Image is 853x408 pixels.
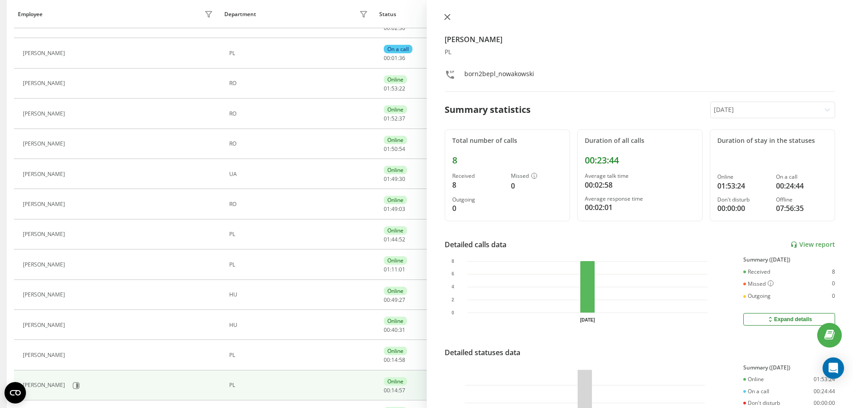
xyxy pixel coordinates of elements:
span: 30 [399,175,405,183]
text: 6 [451,272,454,277]
span: 53 [391,85,398,92]
div: : : [384,55,405,61]
div: Online [717,174,769,180]
div: On a call [776,174,827,180]
div: Online [384,75,407,84]
div: 00:23:44 [585,155,695,166]
span: 52 [391,115,398,122]
div: 00:02:58 [585,180,695,190]
div: Received [452,173,504,179]
span: 36 [399,54,405,62]
div: born2bepl_nowakowski [464,69,534,82]
div: [PERSON_NAME] [23,322,67,328]
span: 01 [384,266,390,273]
div: Summary ([DATE]) [743,257,835,263]
div: Online [384,377,407,386]
div: : : [384,206,405,212]
div: [PERSON_NAME] [23,201,67,207]
div: PL [229,352,370,358]
div: 8 [452,155,562,166]
div: : : [384,146,405,152]
div: Duration of all calls [585,137,695,145]
div: Open Intercom Messenger [823,357,844,379]
div: : : [384,297,405,303]
div: PL [229,382,370,388]
div: Online [384,317,407,325]
span: 27 [399,296,405,304]
div: 00:00:00 [717,203,769,214]
div: Online [384,256,407,265]
text: 4 [451,284,454,289]
span: 03 [399,205,405,213]
span: 22 [399,85,405,92]
div: : : [384,236,405,243]
span: 52 [399,236,405,243]
div: Online [384,196,407,204]
span: 00 [384,356,390,364]
a: View report [790,241,835,249]
span: 01 [384,175,390,183]
div: RO [229,201,370,207]
div: Online [384,347,407,355]
div: Total number of calls [452,137,562,145]
div: Employee [18,11,43,17]
text: [DATE] [580,318,595,322]
span: 01 [384,205,390,213]
div: [PERSON_NAME] [23,111,67,117]
div: Summary ([DATE]) [743,365,835,371]
div: [PERSON_NAME] [23,231,67,237]
span: 49 [391,175,398,183]
span: 01 [384,236,390,243]
span: 00 [384,296,390,304]
div: Don't disturb [717,197,769,203]
div: [PERSON_NAME] [23,171,67,177]
span: 14 [391,356,398,364]
div: HU [229,322,370,328]
div: Outgoing [743,293,771,299]
div: HU [229,292,370,298]
button: Expand details [743,313,835,326]
div: Online [743,376,764,382]
div: Missed [743,280,774,288]
div: Offline [776,197,827,203]
div: UA [229,171,370,177]
span: 50 [391,145,398,153]
div: Duration of stay in the statuses [717,137,827,145]
div: Outgoing [452,197,504,203]
div: Online [384,136,407,144]
div: Don't disturb [743,400,780,406]
span: 37 [399,115,405,122]
div: 8 [832,269,835,275]
div: 0 [832,280,835,288]
div: Online [384,105,407,114]
span: 49 [391,296,398,304]
div: On a call [384,45,412,53]
div: Summary statistics [445,103,531,116]
span: 14 [391,387,398,394]
div: [PERSON_NAME] [23,382,67,388]
div: 07:56:35 [776,203,827,214]
span: 11 [391,266,398,273]
div: [PERSON_NAME] [23,292,67,298]
div: Status [379,11,396,17]
div: PL [229,50,370,56]
div: RO [229,111,370,117]
div: PL [229,231,370,237]
div: [PERSON_NAME] [23,50,67,56]
div: : : [384,86,405,92]
span: 00 [384,326,390,334]
div: [PERSON_NAME] [23,80,67,86]
span: 44 [391,236,398,243]
div: Average talk time [585,173,695,179]
div: On a call [743,388,769,395]
div: : : [384,25,405,31]
div: 00:24:44 [776,180,827,191]
button: Open CMP widget [4,382,26,404]
div: Average response time [585,196,695,202]
span: 01 [391,54,398,62]
div: 0 [511,180,562,191]
div: 01:53:24 [717,180,769,191]
div: PL [229,262,370,268]
text: 8 [451,259,454,264]
div: : : [384,387,405,394]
